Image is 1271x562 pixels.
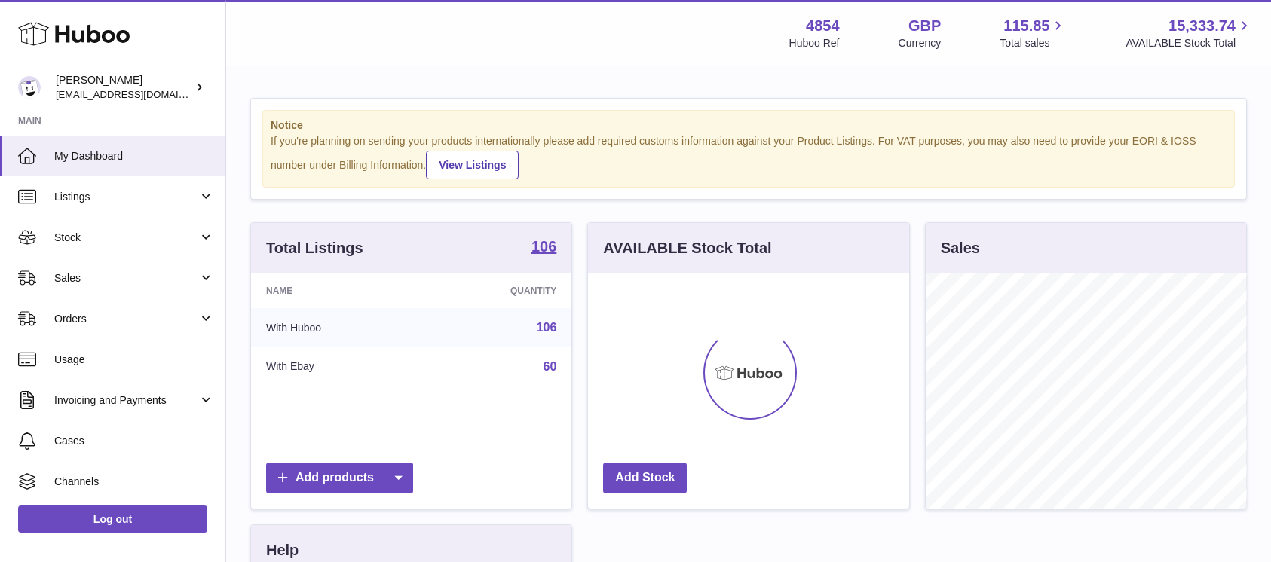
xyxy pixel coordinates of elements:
[251,273,420,308] th: Name
[54,353,214,367] span: Usage
[789,36,840,50] div: Huboo Ref
[266,540,299,560] h3: Help
[251,347,420,386] td: With Ebay
[266,238,363,258] h3: Total Listings
[1126,36,1253,50] span: AVAILABLE Stock Total
[54,475,214,489] span: Channels
[54,434,214,448] span: Cases
[56,88,222,100] span: [EMAIL_ADDRESS][DOMAIN_NAME]
[908,16,941,36] strong: GBP
[1000,16,1067,50] a: 115.85 Total sales
[54,231,198,245] span: Stock
[54,190,198,204] span: Listings
[1168,16,1236,36] span: 15,333.74
[544,360,557,373] a: 60
[941,238,980,258] h3: Sales
[18,76,41,99] img: jimleo21@yahoo.gr
[1003,16,1049,36] span: 115.85
[54,312,198,326] span: Orders
[603,463,687,493] a: Add Stock
[56,73,191,102] div: [PERSON_NAME]
[251,308,420,347] td: With Huboo
[18,505,207,533] a: Log out
[531,239,556,254] strong: 106
[271,118,1227,133] strong: Notice
[420,273,571,308] th: Quantity
[531,239,556,257] a: 106
[1126,16,1253,50] a: 15,333.74 AVAILABLE Stock Total
[54,271,198,286] span: Sales
[603,238,771,258] h3: AVAILABLE Stock Total
[1000,36,1067,50] span: Total sales
[899,36,942,50] div: Currency
[806,16,840,36] strong: 4854
[54,393,198,408] span: Invoicing and Payments
[54,149,214,163] span: My Dashboard
[271,134,1227,179] div: If you're planning on sending your products internationally please add required customs informati...
[266,463,413,493] a: Add products
[426,151,519,179] a: View Listings
[537,321,557,334] a: 106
